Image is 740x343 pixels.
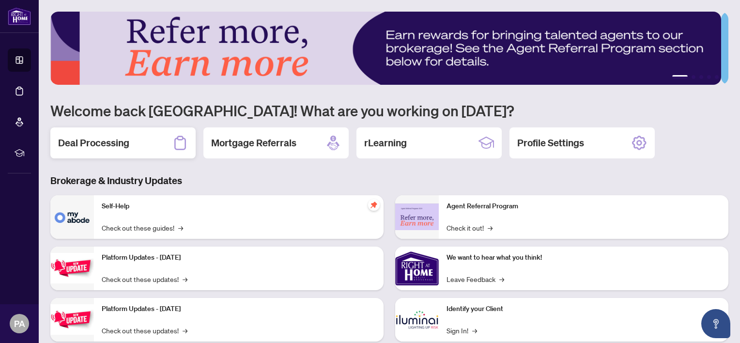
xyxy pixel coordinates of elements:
span: → [499,274,504,284]
button: 2 [692,75,695,79]
h2: Mortgage Referrals [211,136,296,150]
p: Self-Help [102,201,376,212]
button: 5 [715,75,719,79]
p: Platform Updates - [DATE] [102,252,376,263]
img: Identify your Client [395,298,439,342]
h3: Brokerage & Industry Updates [50,174,728,187]
span: PA [14,317,25,330]
a: Leave Feedback→ [447,274,504,284]
button: 1 [672,75,688,79]
h2: Profile Settings [517,136,584,150]
p: Agent Referral Program [447,201,721,212]
p: Identify your Client [447,304,721,314]
button: 4 [707,75,711,79]
h2: Deal Processing [58,136,129,150]
a: Check out these guides!→ [102,222,183,233]
img: Platform Updates - July 21, 2025 [50,253,94,283]
a: Sign In!→ [447,325,477,336]
img: Agent Referral Program [395,203,439,230]
p: Platform Updates - [DATE] [102,304,376,314]
a: Check it out!→ [447,222,493,233]
span: → [178,222,183,233]
span: → [472,325,477,336]
h1: Welcome back [GEOGRAPHIC_DATA]! What are you working on [DATE]? [50,101,728,120]
img: Self-Help [50,195,94,239]
img: logo [8,7,31,25]
p: We want to hear what you think! [447,252,721,263]
h2: rLearning [364,136,407,150]
a: Check out these updates!→ [102,274,187,284]
img: Slide 0 [50,12,721,85]
button: Open asap [701,309,730,338]
img: Platform Updates - July 8, 2025 [50,304,94,335]
span: → [488,222,493,233]
span: pushpin [368,199,380,211]
img: We want to hear what you think! [395,247,439,290]
a: Check out these updates!→ [102,325,187,336]
span: → [183,274,187,284]
span: → [183,325,187,336]
button: 3 [699,75,703,79]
